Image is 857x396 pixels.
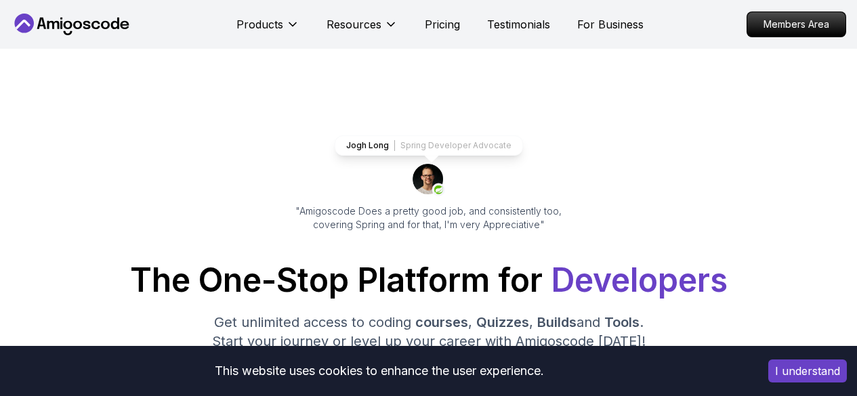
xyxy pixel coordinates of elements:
a: Members Area [747,12,846,37]
button: Accept cookies [768,359,847,382]
span: Developers [551,260,728,300]
span: Tools [604,314,640,330]
a: Pricing [425,16,460,32]
p: Get unlimited access to coding , , and . Start your journey or level up your career with Amigosco... [201,313,656,351]
button: Resources [327,16,398,43]
p: "Amigoscode Does a pretty good job, and consistently too, covering Spring and for that, I'm very ... [277,204,581,232]
span: courses [415,314,468,330]
div: This website uses cookies to enhance the user experience. [10,356,748,386]
p: Products [236,16,283,32]
span: Builds [537,314,577,330]
img: josh long [413,164,445,196]
a: Testimonials [487,16,550,32]
p: Resources [327,16,381,32]
span: Quizzes [476,314,529,330]
button: Products [236,16,299,43]
p: Jogh Long [346,140,389,151]
h1: The One-Stop Platform for [11,264,846,296]
p: Spring Developer Advocate [400,140,511,151]
a: For Business [577,16,644,32]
